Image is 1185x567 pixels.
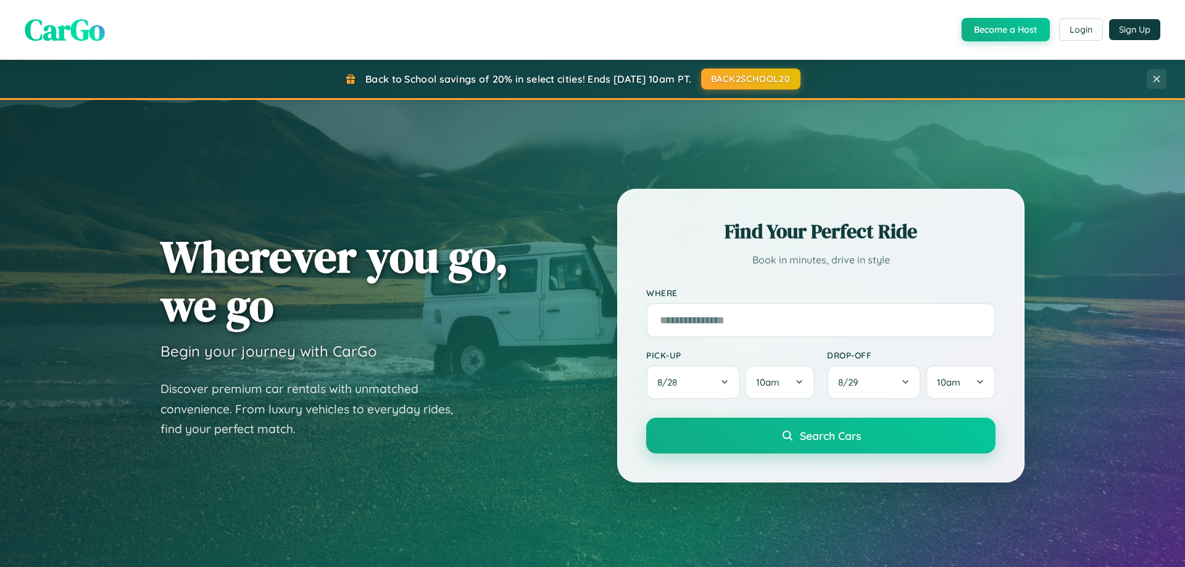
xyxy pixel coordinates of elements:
h3: Begin your journey with CarGo [160,342,377,360]
label: Pick-up [646,350,815,360]
label: Drop-off [827,350,996,360]
span: Back to School savings of 20% in select cities! Ends [DATE] 10am PT. [365,73,691,85]
button: 8/29 [827,365,921,399]
h1: Wherever you go, we go [160,232,509,329]
button: 8/28 [646,365,740,399]
span: 8 / 28 [657,376,683,388]
label: Where [646,288,996,298]
button: Become a Host [962,18,1050,41]
span: 10am [937,376,960,388]
button: Sign Up [1109,19,1160,40]
h2: Find Your Perfect Ride [646,218,996,245]
span: CarGo [25,9,105,50]
p: Discover premium car rentals with unmatched convenience. From luxury vehicles to everyday rides, ... [160,379,469,439]
span: 8 / 29 [838,376,864,388]
span: 10am [756,376,780,388]
button: BACK2SCHOOL20 [701,68,800,89]
button: 10am [745,365,815,399]
p: Book in minutes, drive in style [646,251,996,269]
span: Search Cars [800,429,861,442]
button: 10am [926,365,996,399]
button: Search Cars [646,418,996,453]
button: Login [1059,19,1103,41]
